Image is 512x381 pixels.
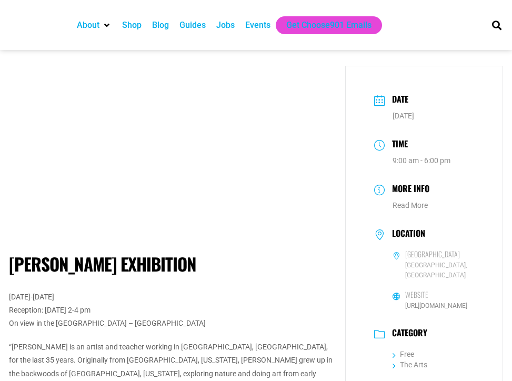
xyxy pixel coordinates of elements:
h3: Date [387,93,408,108]
a: Get Choose901 Emails [286,19,372,32]
h6: Website [405,290,428,299]
h3: Category [387,328,427,340]
span: [GEOGRAPHIC_DATA], [GEOGRAPHIC_DATA] [393,260,474,280]
div: Search [488,16,506,34]
span: [DATE] [393,112,414,120]
a: About [77,19,99,32]
a: The Arts [393,360,427,369]
a: Read More [393,201,428,209]
a: Jobs [216,19,235,32]
h3: Location [387,228,425,241]
div: About [72,16,117,34]
a: Events [245,19,270,32]
a: Blog [152,19,169,32]
img: A person in winter clothing stands outdoors, holding a tree trunk and looking up at sunlight shin... [9,66,335,229]
h3: Time [387,137,408,153]
abbr: 9:00 am - 6:00 pm [393,156,450,165]
p: [DATE]-[DATE] Reception: [DATE] 2-4 pm On view in the [GEOGRAPHIC_DATA] – [GEOGRAPHIC_DATA] [9,290,335,330]
a: Guides [179,19,206,32]
nav: Main nav [72,16,477,34]
h1: [PERSON_NAME] Exhibition [9,254,335,275]
a: [URL][DOMAIN_NAME] [405,302,467,309]
h6: [GEOGRAPHIC_DATA] [405,249,460,259]
a: Free [393,350,414,358]
a: Shop [122,19,142,32]
h3: More Info [387,182,429,197]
